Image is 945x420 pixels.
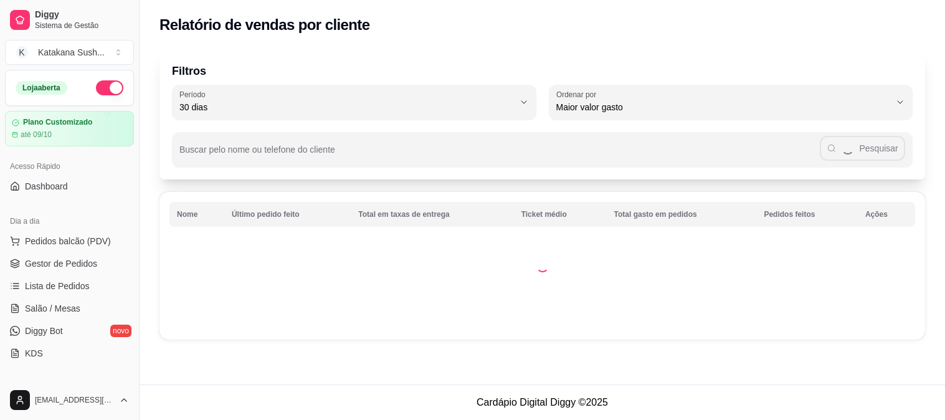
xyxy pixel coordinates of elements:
[25,235,111,247] span: Pedidos balcão (PDV)
[5,343,134,363] a: KDS
[16,81,67,95] div: Loja aberta
[5,176,134,196] a: Dashboard
[25,325,63,337] span: Diggy Bot
[5,254,134,274] a: Gestor de Pedidos
[179,89,209,100] label: Período
[556,101,891,113] span: Maior valor gasto
[5,211,134,231] div: Dia a dia
[96,80,123,95] button: Alterar Status
[5,5,134,35] a: DiggySistema de Gestão
[25,302,80,315] span: Salão / Mesas
[5,298,134,318] a: Salão / Mesas
[536,260,549,272] div: Loading
[140,384,945,420] footer: Cardápio Digital Diggy © 2025
[25,257,97,270] span: Gestor de Pedidos
[5,385,134,415] button: [EMAIL_ADDRESS][DOMAIN_NAME]
[5,40,134,65] button: Select a team
[5,156,134,176] div: Acesso Rápido
[25,180,68,193] span: Dashboard
[25,347,43,360] span: KDS
[35,9,129,21] span: Diggy
[35,395,114,405] span: [EMAIL_ADDRESS][DOMAIN_NAME]
[5,111,134,146] a: Plano Customizadoaté 09/10
[179,101,514,113] span: 30 dias
[23,118,92,127] article: Plano Customizado
[35,21,129,31] span: Sistema de Gestão
[549,85,913,120] button: Ordenar porMaior valor gasto
[159,15,370,35] h2: Relatório de vendas por cliente
[5,231,134,251] button: Pedidos balcão (PDV)
[179,148,820,161] input: Buscar pelo nome ou telefone do cliente
[172,85,536,120] button: Período30 dias
[5,378,134,398] div: Catálogo
[16,46,28,59] span: K
[5,321,134,341] a: Diggy Botnovo
[21,130,52,140] article: até 09/10
[5,276,134,296] a: Lista de Pedidos
[38,46,105,59] div: Katakana Sush ...
[172,62,913,80] p: Filtros
[556,89,601,100] label: Ordenar por
[25,280,90,292] span: Lista de Pedidos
